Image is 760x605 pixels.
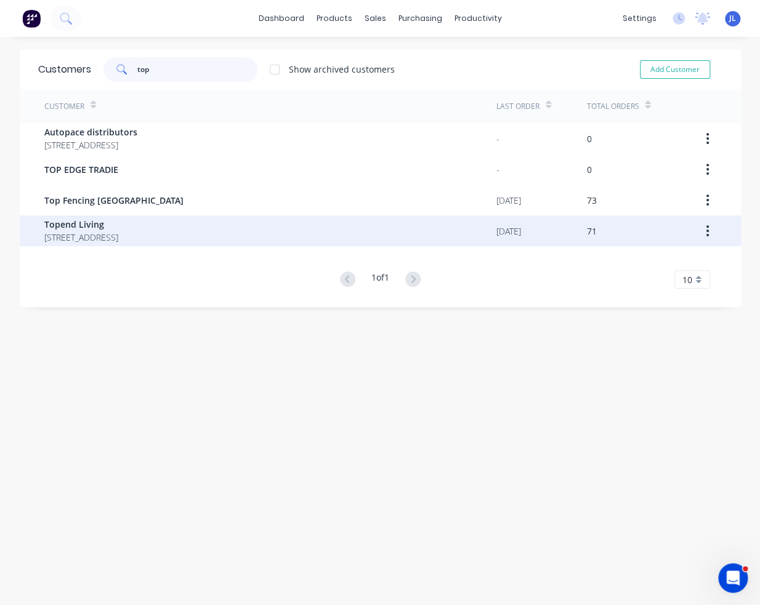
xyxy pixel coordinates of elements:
[496,194,521,207] div: [DATE]
[729,13,736,24] span: JL
[586,225,596,238] div: 71
[586,194,596,207] div: 73
[44,231,118,244] span: [STREET_ADDRESS]
[616,9,663,28] div: settings
[496,163,499,176] div: -
[586,101,639,112] div: Total Orders
[44,163,118,176] span: TOP EDGE TRADIE
[44,138,137,151] span: [STREET_ADDRESS]
[718,563,748,593] iframe: Intercom live chat
[44,194,184,207] span: Top Fencing [GEOGRAPHIC_DATA]
[586,163,591,176] div: 0
[358,9,392,28] div: sales
[496,225,521,238] div: [DATE]
[253,9,310,28] a: dashboard
[586,132,591,145] div: 0
[496,132,499,145] div: -
[289,63,395,76] div: Show archived customers
[496,101,540,112] div: Last Order
[44,126,137,138] span: Autopace distributors
[310,9,358,28] div: products
[44,218,118,231] span: Topend Living
[682,273,692,286] span: 10
[137,57,257,82] input: Search customers...
[38,62,91,77] div: Customers
[22,9,41,28] img: Factory
[392,9,448,28] div: purchasing
[44,101,84,112] div: Customer
[371,271,389,289] div: 1 of 1
[448,9,508,28] div: productivity
[640,60,710,79] button: Add Customer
